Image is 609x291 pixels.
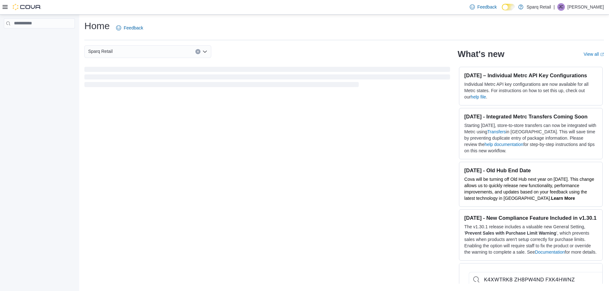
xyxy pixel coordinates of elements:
span: Feedback [124,25,143,31]
h3: [DATE] - Old Hub End Date [464,167,597,174]
a: Feedback [114,22,146,34]
p: [PERSON_NAME] [567,3,604,11]
div: Jordan Cooper [557,3,565,11]
p: Individual Metrc API key configurations are now available for all Metrc states. For instructions ... [464,81,597,100]
button: Clear input [195,49,200,54]
a: Documentation [535,250,565,255]
strong: Prevent Sales with Purchase Limit Warning [465,231,556,236]
span: JC [559,3,564,11]
p: The v1.30.1 release includes a valuable new General Setting, ' ', which prevents sales when produ... [464,224,597,255]
a: Learn More [551,196,575,201]
a: help file [471,94,486,99]
span: Sparq Retail [88,47,113,55]
p: | [553,3,555,11]
nav: Complex example [4,30,75,45]
h2: What's new [458,49,504,59]
h1: Home [84,20,110,32]
h3: [DATE] - Integrated Metrc Transfers Coming Soon [464,113,597,120]
input: Dark Mode [502,4,515,10]
img: Cova [13,4,41,10]
span: Cova will be turning off Old Hub next year on [DATE]. This change allows us to quickly release ne... [464,177,594,201]
button: Open list of options [202,49,207,54]
a: View allExternal link [584,52,604,57]
p: Starting [DATE], store-to-store transfers can now be integrated with Metrc using in [GEOGRAPHIC_D... [464,122,597,154]
span: Dark Mode [502,10,502,11]
p: Sparq Retail [527,3,551,11]
a: help documentation [485,142,523,147]
span: Loading [84,68,450,88]
a: Transfers [487,129,506,134]
a: Feedback [467,1,499,13]
span: Feedback [477,4,497,10]
svg: External link [600,53,604,56]
h3: [DATE] - New Compliance Feature Included in v1.30.1 [464,215,597,221]
h3: [DATE] – Individual Metrc API Key Configurations [464,72,597,79]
